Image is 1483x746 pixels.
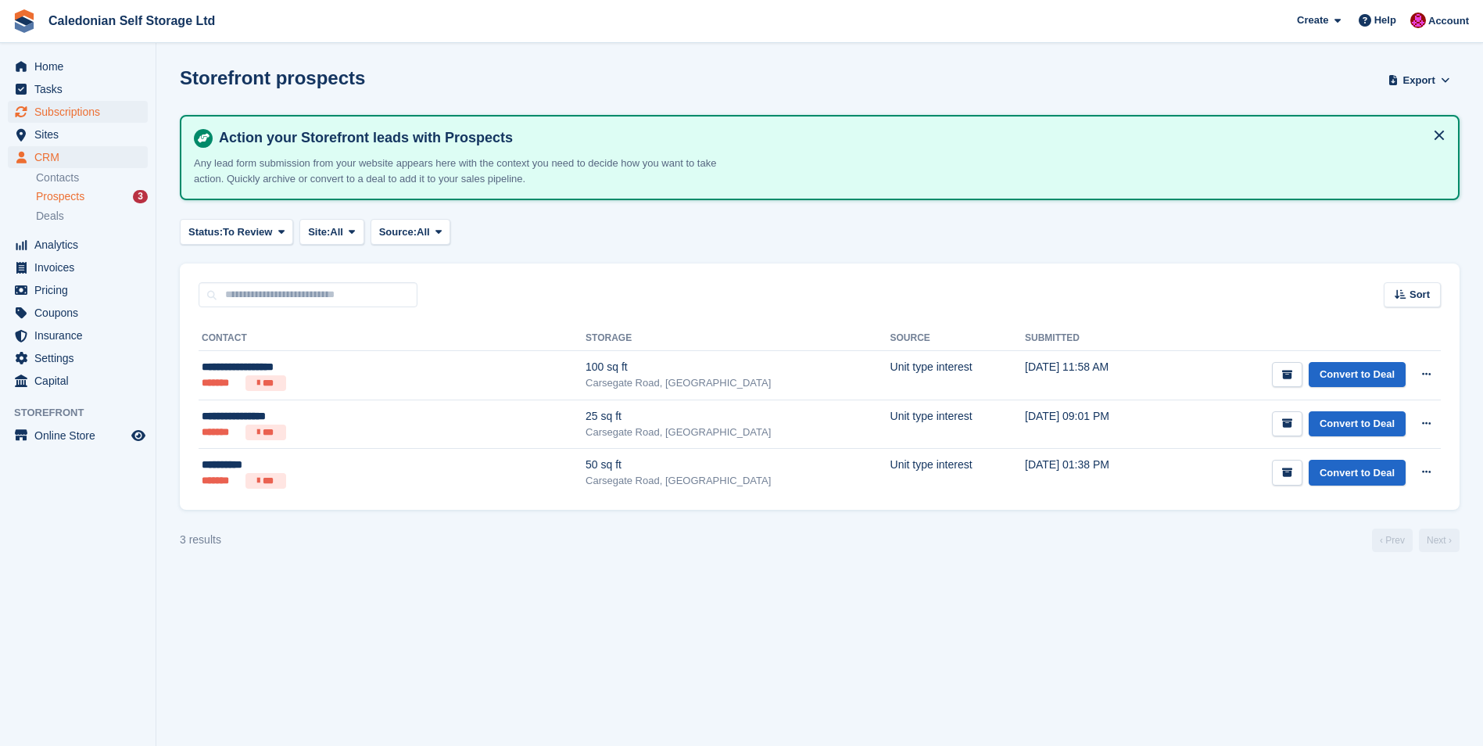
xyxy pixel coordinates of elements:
div: 100 sq ft [586,359,890,375]
a: Contacts [36,170,148,185]
a: menu [8,146,148,168]
a: Next [1419,529,1460,552]
span: Site: [308,224,330,240]
span: Sort [1410,287,1430,303]
td: [DATE] 11:58 AM [1025,351,1163,400]
span: Sites [34,124,128,145]
a: Convert to Deal [1309,411,1406,437]
span: Account [1428,13,1469,29]
td: Unit type interest [890,351,1026,400]
a: menu [8,425,148,447]
span: All [417,224,430,240]
a: menu [8,56,148,77]
div: 50 sq ft [586,457,890,473]
td: Unit type interest [890,449,1026,497]
span: Deals [36,209,64,224]
span: Settings [34,347,128,369]
div: Carsegate Road, [GEOGRAPHIC_DATA] [586,473,890,489]
td: [DATE] 09:01 PM [1025,400,1163,449]
div: Carsegate Road, [GEOGRAPHIC_DATA] [586,375,890,391]
a: menu [8,101,148,123]
a: Convert to Deal [1309,362,1406,388]
th: Storage [586,326,890,351]
span: Analytics [34,234,128,256]
nav: Page [1369,529,1463,552]
span: Prospects [36,189,84,204]
th: Submitted [1025,326,1163,351]
img: Donald Mathieson [1410,13,1426,28]
span: Invoices [34,256,128,278]
div: 25 sq ft [586,408,890,425]
span: Insurance [34,325,128,346]
span: Source: [379,224,417,240]
span: Subscriptions [34,101,128,123]
a: menu [8,78,148,100]
div: 3 results [180,532,221,548]
span: To Review [223,224,272,240]
span: Online Store [34,425,128,447]
a: Convert to Deal [1309,460,1406,486]
a: menu [8,325,148,346]
span: Home [34,56,128,77]
a: menu [8,279,148,301]
a: menu [8,124,148,145]
a: Prospects 3 [36,188,148,205]
a: Deals [36,208,148,224]
span: Capital [34,370,128,392]
a: menu [8,302,148,324]
p: Any lead form submission from your website appears here with the context you need to decide how y... [194,156,741,186]
span: Storefront [14,405,156,421]
h1: Storefront prospects [180,67,365,88]
button: Export [1384,67,1453,93]
td: Unit type interest [890,400,1026,449]
button: Site: All [299,219,364,245]
td: [DATE] 01:38 PM [1025,449,1163,497]
th: Contact [199,326,586,351]
a: menu [8,234,148,256]
h4: Action your Storefront leads with Prospects [213,129,1445,147]
a: Caledonian Self Storage Ltd [42,8,221,34]
span: Tasks [34,78,128,100]
span: Pricing [34,279,128,301]
span: Create [1297,13,1328,28]
a: Previous [1372,529,1413,552]
div: Carsegate Road, [GEOGRAPHIC_DATA] [586,425,890,440]
span: Status: [188,224,223,240]
button: Source: All [371,219,451,245]
th: Source [890,326,1026,351]
a: menu [8,370,148,392]
a: Preview store [129,426,148,445]
span: Help [1374,13,1396,28]
a: menu [8,347,148,369]
button: Status: To Review [180,219,293,245]
span: All [330,224,343,240]
div: 3 [133,190,148,203]
span: Coupons [34,302,128,324]
span: Export [1403,73,1435,88]
img: stora-icon-8386f47178a22dfd0bd8f6a31ec36ba5ce8667c1dd55bd0f319d3a0aa187defe.svg [13,9,36,33]
a: menu [8,256,148,278]
span: CRM [34,146,128,168]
